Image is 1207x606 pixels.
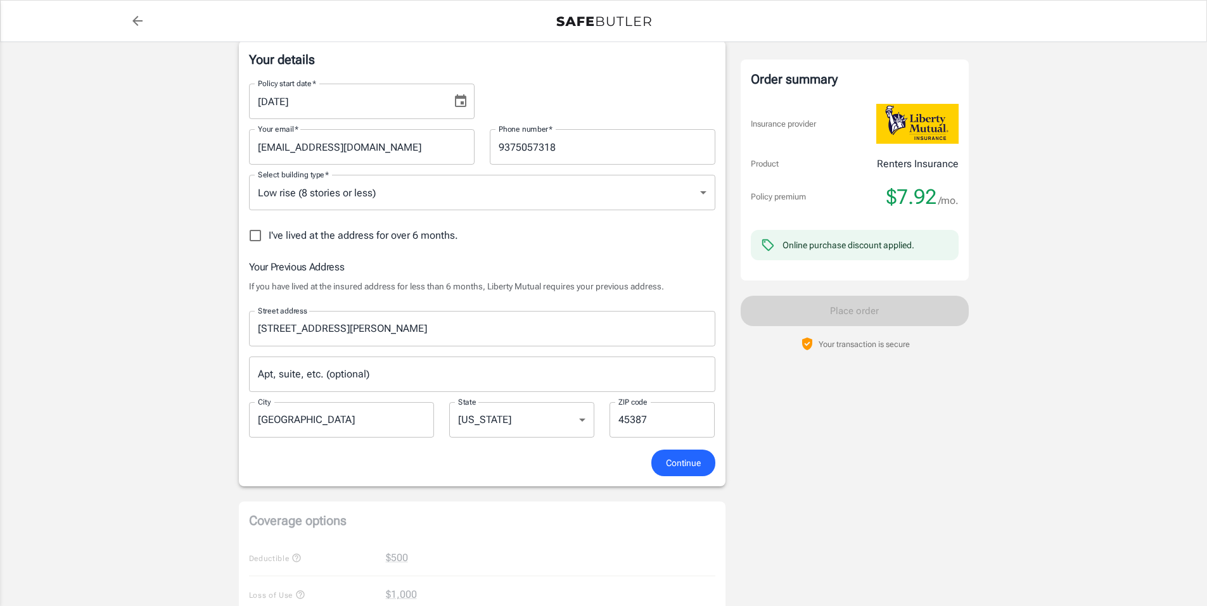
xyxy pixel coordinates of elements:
[618,396,648,407] label: ZIP code
[258,78,316,89] label: Policy start date
[458,396,476,407] label: State
[258,169,329,180] label: Select building type
[651,450,715,477] button: Continue
[819,338,910,350] p: Your transaction is secure
[886,184,936,210] span: $7.92
[249,129,475,165] input: Enter email
[751,118,816,130] p: Insurance provider
[249,259,715,275] h6: Your Previous Address
[249,51,715,68] p: Your details
[258,123,298,134] label: Your email
[938,192,959,210] span: /mo.
[258,396,271,407] label: City
[499,123,552,134] label: Phone number
[751,70,959,89] div: Order summary
[249,175,715,210] div: Low rise (8 stories or less)
[556,16,651,27] img: Back to quotes
[751,191,806,203] p: Policy premium
[125,8,150,34] a: back to quotes
[249,280,715,293] p: If you have lived at the insured address for less than 6 months, Liberty Mutual requires your pre...
[877,156,959,172] p: Renters Insurance
[269,228,458,243] span: I've lived at the address for over 6 months.
[666,455,701,471] span: Continue
[448,89,473,114] button: Choose date, selected date is Oct 17, 2025
[876,104,959,144] img: Liberty Mutual
[490,129,715,165] input: Enter number
[751,158,779,170] p: Product
[249,84,443,119] input: MM/DD/YYYY
[258,305,307,316] label: Street address
[782,239,914,251] div: Online purchase discount applied.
